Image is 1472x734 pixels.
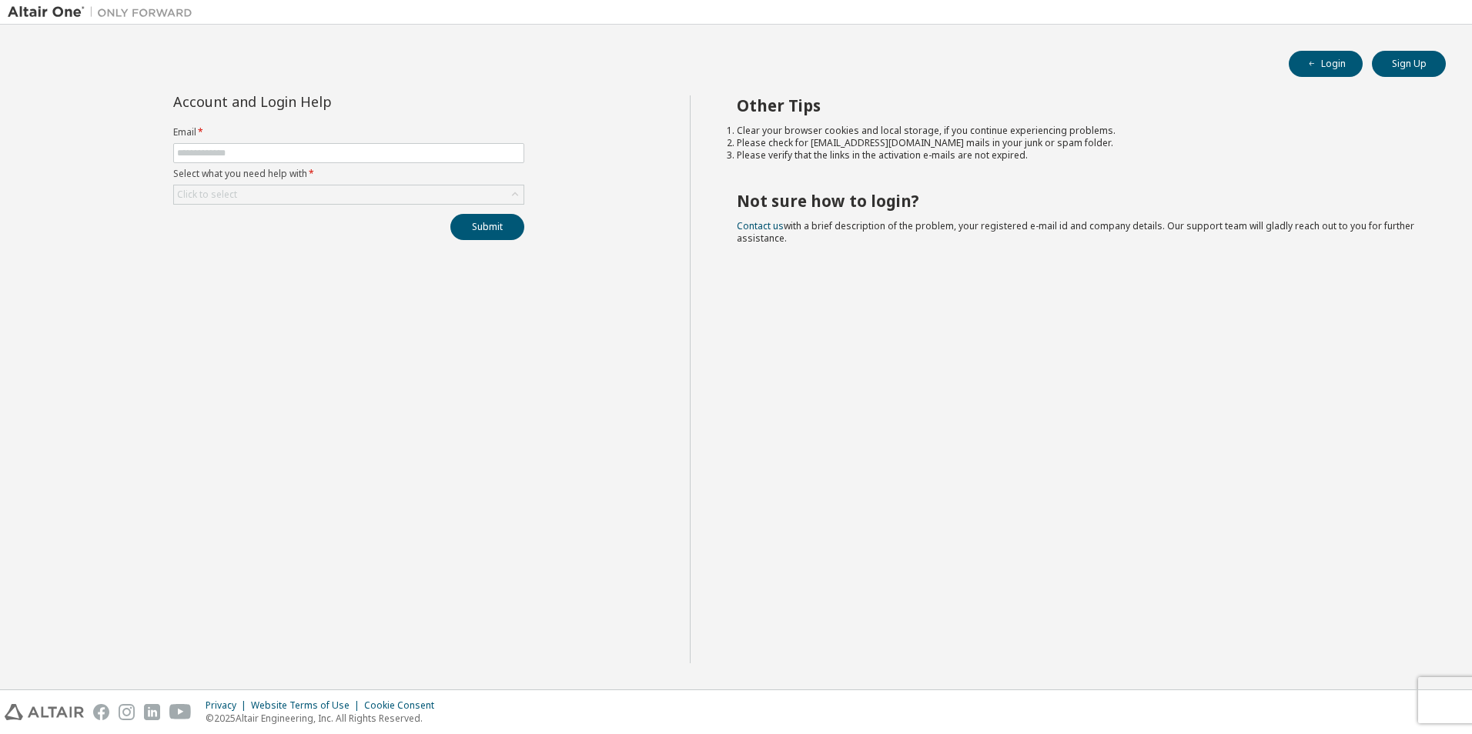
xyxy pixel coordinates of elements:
img: linkedin.svg [144,704,160,720]
li: Clear your browser cookies and local storage, if you continue experiencing problems. [737,125,1419,137]
label: Email [173,126,524,138]
li: Please check for [EMAIL_ADDRESS][DOMAIN_NAME] mails in your junk or spam folder. [737,137,1419,149]
h2: Other Tips [737,95,1419,115]
div: Cookie Consent [364,699,443,712]
img: instagram.svg [119,704,135,720]
button: Login [1289,51,1363,77]
img: Altair One [8,5,200,20]
a: Contact us [737,219,784,232]
li: Please verify that the links in the activation e-mails are not expired. [737,149,1419,162]
img: altair_logo.svg [5,704,84,720]
div: Account and Login Help [173,95,454,108]
button: Sign Up [1372,51,1446,77]
img: youtube.svg [169,704,192,720]
p: © 2025 Altair Engineering, Inc. All Rights Reserved. [206,712,443,725]
img: facebook.svg [93,704,109,720]
div: Privacy [206,699,251,712]
div: Website Terms of Use [251,699,364,712]
h2: Not sure how to login? [737,191,1419,211]
div: Click to select [177,189,237,201]
span: with a brief description of the problem, your registered e-mail id and company details. Our suppo... [737,219,1414,245]
label: Select what you need help with [173,168,524,180]
div: Click to select [174,185,524,204]
button: Submit [450,214,524,240]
